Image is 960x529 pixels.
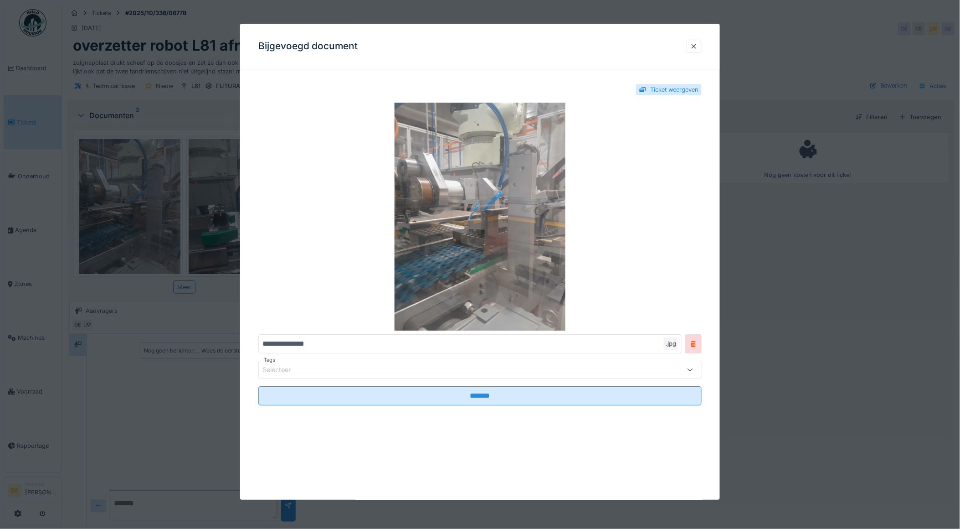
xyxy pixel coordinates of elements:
[262,356,277,364] label: Tags
[262,365,303,375] div: Selecteer
[664,337,678,350] div: .jpg
[258,41,358,52] h3: Bijgevoegd document
[258,103,702,331] img: ac11a586-98da-4cdf-926b-12246c168055-20250929_135928.jpg
[650,85,698,94] div: Ticket weergeven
